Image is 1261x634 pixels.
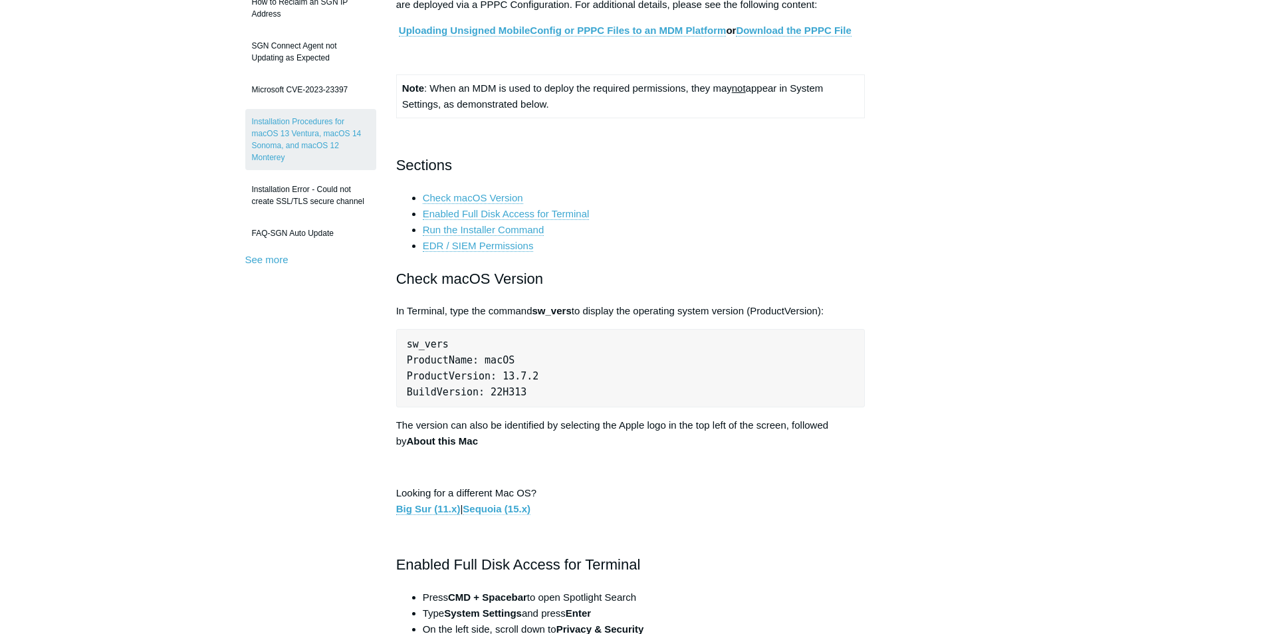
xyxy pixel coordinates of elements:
[396,503,461,515] a: Big Sur (11.x)
[566,607,591,619] strong: Enter
[396,553,865,576] h2: Enabled Full Disk Access for Terminal
[423,589,865,605] li: Press to open Spotlight Search
[245,109,376,170] a: Installation Procedures for macOS 13 Ventura, macOS 14 Sonoma, and macOS 12 Monterey
[245,221,376,246] a: FAQ-SGN Auto Update
[396,417,865,449] p: The version can also be identified by selecting the Apple logo in the top left of the screen, fol...
[245,77,376,102] a: Microsoft CVE-2023-23397
[396,329,865,407] pre: sw_vers ProductName: macOS ProductVersion: 13.7.2 BuildVersion: 22H313
[245,33,376,70] a: SGN Connect Agent not Updating as Expected
[423,224,544,236] a: Run the Installer Command
[407,435,479,447] strong: About this Mac
[399,25,727,37] a: Uploading Unsigned MobileConfig or PPPC Files to an MDM Platform
[396,154,865,177] h2: Sections
[423,192,523,204] a: Check macOS Version
[532,305,572,316] strong: sw_vers
[402,82,424,94] strong: Note
[448,591,527,603] strong: CMD + Spacebar
[245,254,288,265] a: See more
[736,25,851,37] a: Download the PPPC File
[396,74,865,118] td: : When an MDM is used to deploy the required permissions, they may appear in System Settings, as ...
[245,177,376,214] a: Installation Error - Could not create SSL/TLS secure channel
[423,208,590,220] a: Enabled Full Disk Access for Terminal
[396,267,865,290] h2: Check macOS Version
[423,240,534,252] a: EDR / SIEM Permissions
[396,303,865,319] p: In Terminal, type the command to display the operating system version (ProductVersion):
[399,25,852,37] strong: or
[732,82,746,94] span: not
[423,605,865,621] li: Type and press
[396,485,865,517] p: Looking for a different Mac OS? |
[444,607,522,619] strong: System Settings
[463,503,530,515] a: Sequoia (15.x)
